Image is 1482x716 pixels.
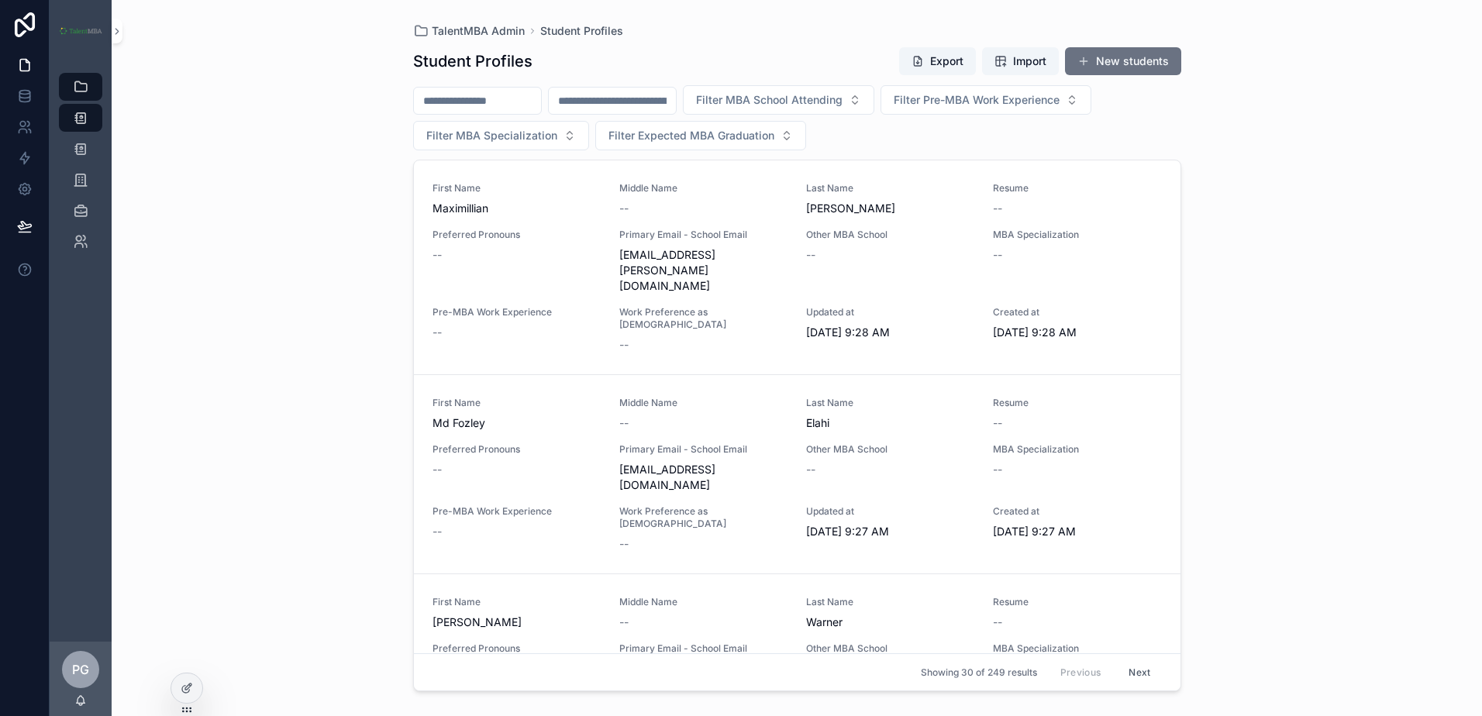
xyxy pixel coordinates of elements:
[806,524,974,539] span: [DATE] 9:27 AM
[806,596,974,608] span: Last Name
[1118,660,1161,684] button: Next
[683,85,874,115] button: Select Button
[806,462,815,477] span: --
[619,229,788,241] span: Primary Email - School Email
[806,229,974,241] span: Other MBA School
[982,47,1059,75] button: Import
[619,443,788,456] span: Primary Email - School Email
[619,536,629,552] span: --
[59,27,102,35] img: App logo
[413,121,589,150] button: Select Button
[413,50,532,72] h1: Student Profiles
[433,443,601,456] span: Preferred Pronouns
[433,397,601,409] span: First Name
[993,229,1161,241] span: MBA Specialization
[433,229,601,241] span: Preferred Pronouns
[806,505,974,518] span: Updated at
[899,47,976,75] button: Export
[433,182,601,194] span: First Name
[619,462,788,493] span: [EMAIL_ADDRESS][DOMAIN_NAME]
[806,614,974,630] span: Warner
[619,642,788,655] span: Primary Email - School Email
[806,415,974,431] span: Elahi
[432,23,525,39] span: TalentMBA Admin
[433,247,442,263] span: --
[806,306,974,318] span: Updated at
[433,415,601,431] span: Md Fozley
[72,660,89,679] span: PG
[619,201,629,216] span: --
[433,524,442,539] span: --
[433,306,601,318] span: Pre-MBA Work Experience
[993,524,1161,539] span: [DATE] 9:27 AM
[806,325,974,340] span: [DATE] 9:28 AM
[993,415,1002,431] span: --
[414,160,1180,375] a: First NameMaximillianMiddle Name--Last Name[PERSON_NAME]Resume--Preferred Pronouns--Primary Email...
[894,92,1060,108] span: Filter Pre-MBA Work Experience
[619,596,788,608] span: Middle Name
[806,247,815,263] span: --
[619,415,629,431] span: --
[806,642,974,655] span: Other MBA School
[993,306,1161,318] span: Created at
[806,443,974,456] span: Other MBA School
[806,182,974,194] span: Last Name
[993,397,1161,409] span: Resume
[993,596,1161,608] span: Resume
[433,596,601,608] span: First Name
[540,23,623,39] a: Student Profiles
[595,121,806,150] button: Select Button
[433,201,601,216] span: Maximillian
[993,247,1002,263] span: --
[806,201,974,216] span: [PERSON_NAME]
[50,62,112,276] div: scrollable content
[993,325,1161,340] span: [DATE] 9:28 AM
[881,85,1091,115] button: Select Button
[433,462,442,477] span: --
[993,614,1002,630] span: --
[619,306,788,331] span: Work Preference as [DEMOGRAPHIC_DATA]
[414,375,1180,574] a: First NameMd FozleyMiddle Name--Last NameElahiResume--Preferred Pronouns--Primary Email - School ...
[993,201,1002,216] span: --
[433,614,601,630] span: [PERSON_NAME]
[433,642,601,655] span: Preferred Pronouns
[619,505,788,530] span: Work Preference as [DEMOGRAPHIC_DATA]
[619,614,629,630] span: --
[921,666,1037,679] span: Showing 30 of 249 results
[619,247,788,294] span: [EMAIL_ADDRESS][PERSON_NAME][DOMAIN_NAME]
[619,337,629,353] span: --
[993,462,1002,477] span: --
[413,23,525,39] a: TalentMBA Admin
[993,505,1161,518] span: Created at
[619,182,788,194] span: Middle Name
[426,128,557,143] span: Filter MBA Specialization
[993,443,1161,456] span: MBA Specialization
[619,397,788,409] span: Middle Name
[433,505,601,518] span: Pre-MBA Work Experience
[1013,53,1046,69] span: Import
[433,325,442,340] span: --
[806,397,974,409] span: Last Name
[1065,47,1181,75] button: New students
[993,182,1161,194] span: Resume
[608,128,774,143] span: Filter Expected MBA Graduation
[696,92,843,108] span: Filter MBA School Attending
[993,642,1161,655] span: MBA Specialization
